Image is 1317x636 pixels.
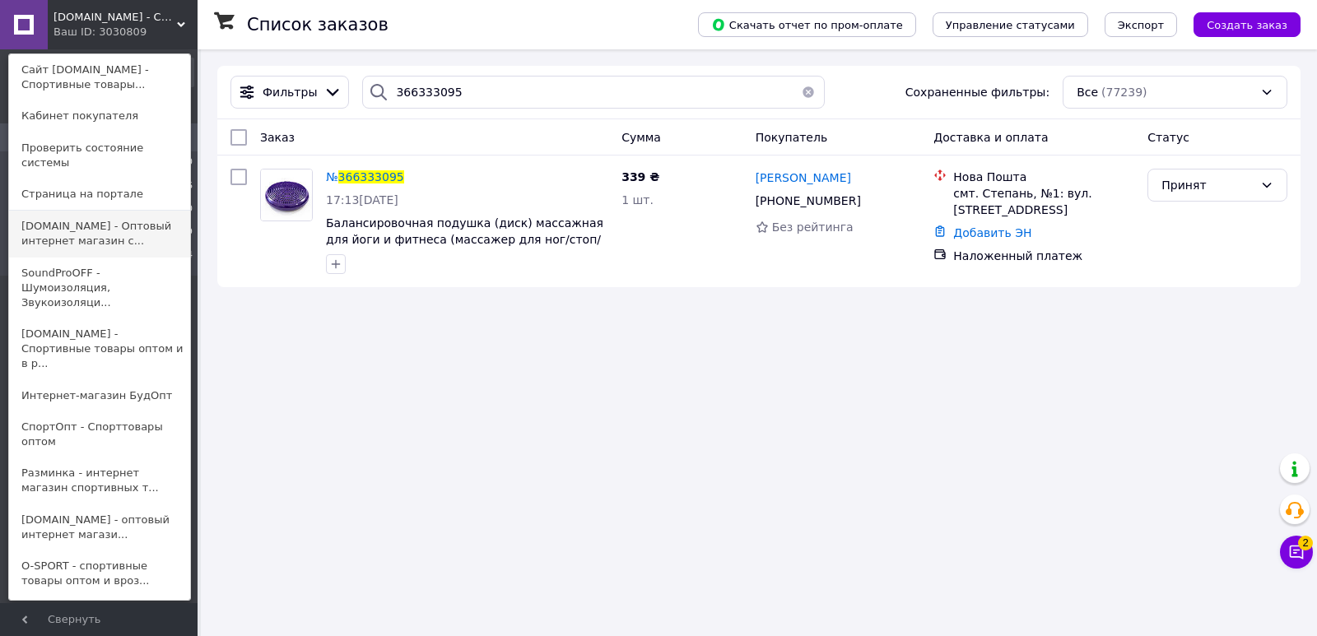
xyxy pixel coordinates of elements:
div: Ваш ID: 3030809 [54,25,123,39]
span: (77239) [1101,86,1147,99]
span: Все [1077,84,1098,100]
a: Балансировочная подушка (диск) массажная для йоги и фитнеса (массажер для ног/стоп/тела) OSPORT (... [326,216,603,262]
a: [PERSON_NAME] [756,169,851,186]
a: O-SPORT - спортивные товары оптом и вроз... [9,550,190,597]
div: Наложенный платеж [953,248,1134,264]
span: Сумма [621,131,661,144]
a: SoundProOFF - Шумоизоляция, Звукоизоляци... [9,258,190,319]
a: [DOMAIN_NAME] - Спортивные товары оптом и в р... [9,318,190,380]
a: Создать заказ [1177,17,1301,30]
span: 17:13[DATE] [326,193,398,207]
span: 366333095 [338,170,404,183]
span: Статус [1147,131,1189,144]
div: [PHONE_NUMBER] [752,189,864,212]
a: [DOMAIN_NAME] - Оптовый интернет магазин с... [9,211,190,257]
div: смт. Степань, №1: вул. [STREET_ADDRESS] [953,185,1134,218]
span: № [326,170,338,183]
span: Сохраненные фильтры: [905,84,1049,100]
button: Управление статусами [933,12,1088,37]
span: Экспорт [1118,19,1164,31]
span: [PERSON_NAME] [756,171,851,184]
span: 2 [1298,536,1313,550]
span: Фильтры [263,84,317,100]
a: Страница на портале [9,179,190,210]
span: 1 шт. [621,193,654,207]
h1: Список заказов [247,15,389,35]
span: Без рейтинга [772,221,854,234]
button: Чат с покупателем2 [1280,536,1313,569]
a: №366333095 [326,170,404,183]
span: Заказ [260,131,295,144]
button: Создать заказ [1194,12,1301,37]
a: [DOMAIN_NAME] - оптовый интернет магази... [9,504,190,550]
span: Скачать отчет по пром-оплате [711,17,903,32]
a: Интернет-магазин БудОпт [9,380,190,411]
button: Скачать отчет по пром-оплате [698,12,916,37]
button: Очистить [792,76,825,109]
a: Разминка - интернет магазин спортивных т... [9,457,190,504]
div: Нова Пошта [953,169,1134,185]
a: Сайт [DOMAIN_NAME] - Спортивные товары... [9,54,190,100]
span: Покупатель [756,131,828,144]
img: Фото товару [261,169,312,221]
span: Доставка и оплата [933,131,1048,144]
a: Фото товару [260,169,313,221]
a: СпортОпт - Спорттовары оптом [9,411,190,457]
button: Экспорт [1105,12,1177,37]
input: Поиск по номеру заказа, ФИО покупателя, номеру телефона, Email, номеру накладной [362,76,825,109]
a: Кабинет покупателя [9,100,190,132]
a: Проверить состояние системы [9,132,190,179]
span: Управление статусами [946,19,1075,31]
span: SPORTOPT.ORG.UA - Спортивные товары оптом и в розницу [54,10,177,25]
span: Создать заказ [1207,19,1287,31]
span: 339 ₴ [621,170,659,183]
a: Добавить ЭН [953,226,1031,239]
div: Принят [1161,176,1254,194]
